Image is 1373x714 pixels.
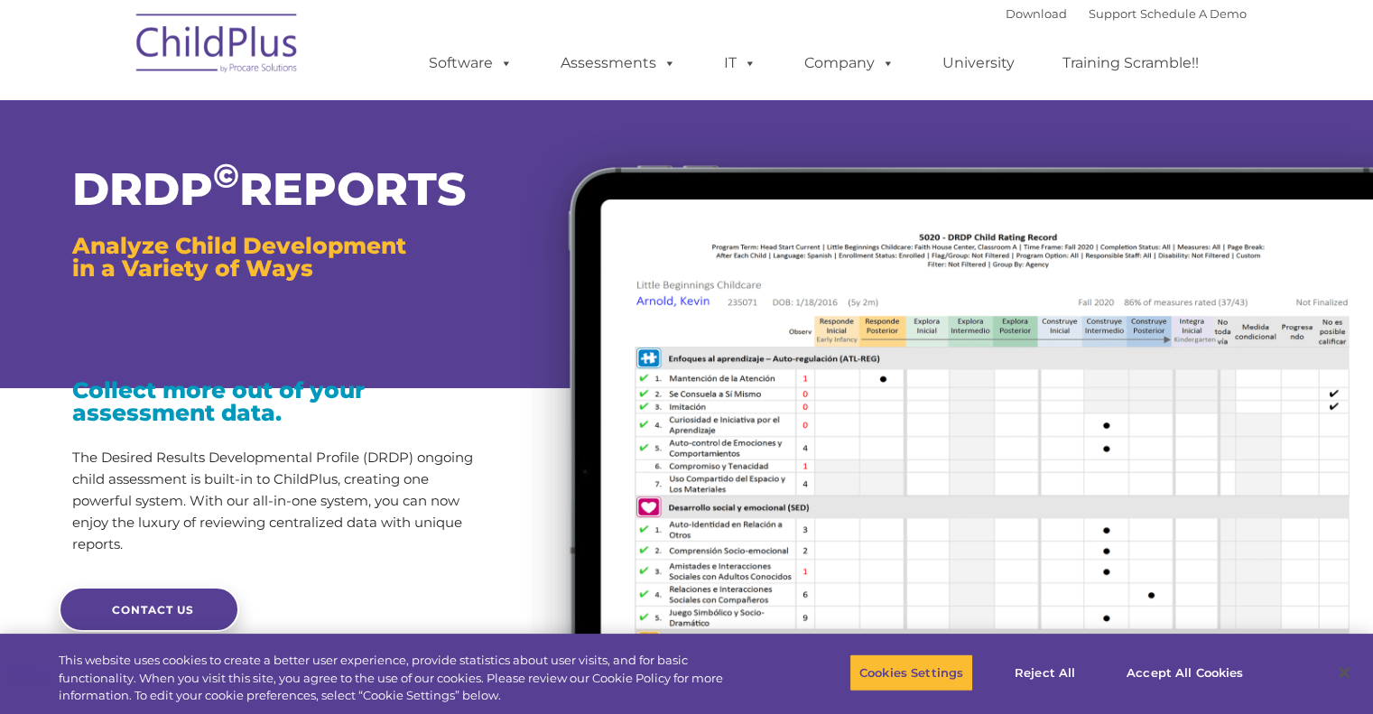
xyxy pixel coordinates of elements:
a: Software [411,45,531,81]
sup: © [213,155,239,196]
button: Cookies Settings [849,654,973,691]
a: University [924,45,1033,81]
a: Download [1006,6,1067,21]
button: Accept All Cookies [1117,654,1253,691]
span: Analyze Child Development [72,232,406,259]
div: This website uses cookies to create a better user experience, provide statistics about user visit... [59,652,756,705]
h1: DRDP REPORTS [72,167,487,212]
a: Company [786,45,913,81]
a: IT [706,45,775,81]
a: CONTACT US [59,587,239,632]
p: The Desired Results Developmental Profile (DRDP) ongoing child assessment is built-in to ChildPlu... [72,447,487,555]
a: Support [1089,6,1136,21]
a: Schedule A Demo [1140,6,1247,21]
button: Close [1324,653,1364,692]
button: Reject All [988,654,1101,691]
img: ChildPlus by Procare Solutions [127,1,308,91]
span: in a Variety of Ways [72,255,313,282]
font: | [1006,6,1247,21]
h3: Collect more out of your assessment data. [72,379,487,424]
a: Assessments [543,45,694,81]
span: CONTACT US [112,603,194,617]
a: Training Scramble!! [1044,45,1217,81]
